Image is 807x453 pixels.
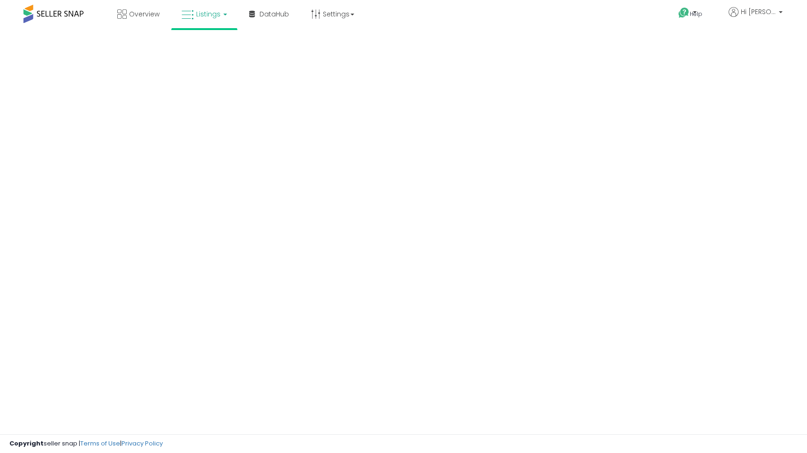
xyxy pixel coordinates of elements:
[690,10,702,18] span: Help
[678,7,690,19] i: Get Help
[729,7,783,28] a: Hi [PERSON_NAME]
[196,9,221,19] span: Listings
[129,9,160,19] span: Overview
[259,9,289,19] span: DataHub
[741,7,776,16] span: Hi [PERSON_NAME]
